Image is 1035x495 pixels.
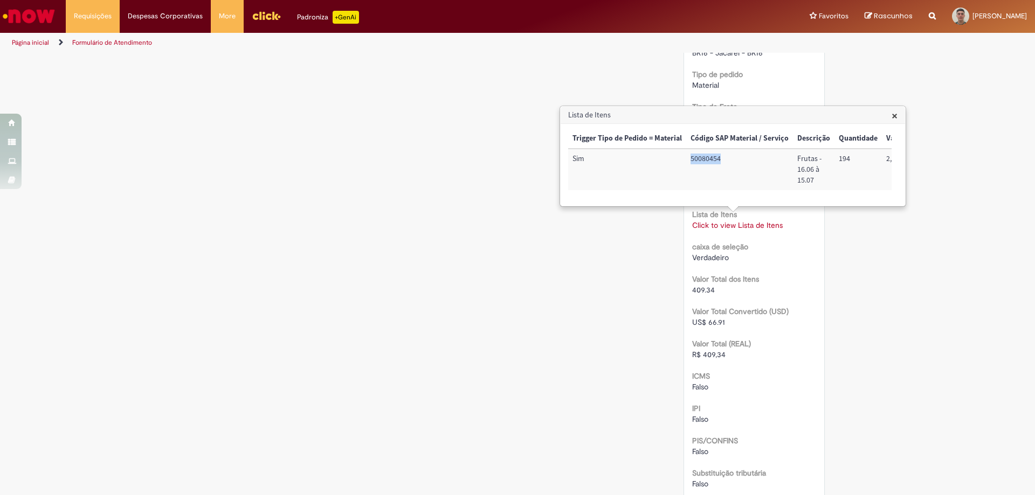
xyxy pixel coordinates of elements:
b: Valor Total Convertido (USD) [692,306,789,316]
b: caixa de seleção [692,242,748,252]
b: Lista de Itens [692,210,737,219]
button: Close [892,110,898,121]
td: Quantidade: 194 [834,149,882,190]
span: R$ 409,34 [692,350,726,359]
span: Despesas Corporativas [128,11,203,22]
th: Quantidade [834,129,882,149]
img: ServiceNow [1,5,57,27]
span: US$ 66.91 [692,317,725,327]
b: IPI [692,403,700,413]
b: Valor Total dos Itens [692,274,759,284]
div: Padroniza [297,11,359,24]
span: 409.34 [692,285,715,295]
ul: Trilhas de página [8,33,682,53]
span: Falso [692,447,708,456]
b: Tipo de pedido [692,69,743,79]
b: Substituição tributária [692,468,766,478]
span: BR16 - Jacareí - BR16 [692,48,763,58]
a: Página inicial [12,38,49,47]
td: Código SAP Material / Serviço: 50080454 [686,149,793,190]
td: Valor Unitário: 2,11 [882,149,937,190]
td: Trigger Tipo de Pedido = Material: Sim [568,149,686,190]
th: Trigger Tipo de Pedido = Material [568,129,686,149]
a: Click to view Lista de Itens [692,220,783,230]
p: +GenAi [333,11,359,24]
th: Código SAP Material / Serviço [686,129,793,149]
span: Rascunhos [874,11,913,21]
span: Material [692,80,719,90]
td: Descrição: Frutas - 16.06 à 15.07 [793,149,834,190]
b: Valor Total (REAL) [692,339,751,348]
span: More [219,11,236,22]
a: Formulário de Atendimento [72,38,152,47]
span: × [892,108,898,123]
span: Requisições [74,11,112,22]
span: Falso [692,479,708,489]
a: Rascunhos [865,11,913,22]
th: Valor Unitário [882,129,937,149]
th: Descrição [793,129,834,149]
img: click_logo_yellow_360x200.png [252,8,281,24]
span: Favoritos [819,11,848,22]
span: [PERSON_NAME] [972,11,1027,20]
span: Falso [692,414,708,424]
h3: Lista de Itens [561,107,905,124]
span: Falso [692,382,708,392]
b: Tipo de Frete [692,102,737,111]
b: PIS/CONFINS [692,436,738,445]
span: Verdadeiro [692,253,729,262]
div: Lista de Itens [560,106,906,207]
b: ICMS [692,371,710,381]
